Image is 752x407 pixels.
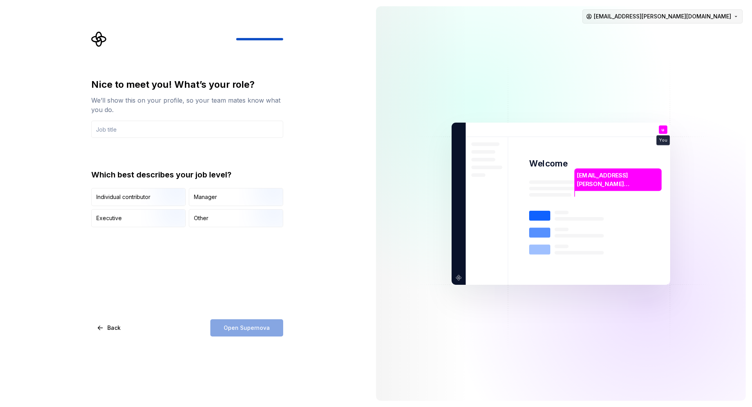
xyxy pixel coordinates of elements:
div: Which best describes your job level? [91,169,283,180]
div: We’ll show this on your profile, so your team mates know what you do. [91,96,283,114]
div: Executive [96,214,122,222]
p: [EMAIL_ADDRESS][PERSON_NAME][DOMAIN_NAME] [577,171,659,188]
span: Back [107,324,121,332]
p: Welcome [529,158,568,169]
button: Back [91,319,127,336]
div: Manager [194,193,217,201]
p: u [662,127,664,132]
div: Individual contributor [96,193,150,201]
span: [EMAIL_ADDRESS][PERSON_NAME][DOMAIN_NAME] [594,13,731,20]
div: Other [194,214,208,222]
button: [EMAIL_ADDRESS][PERSON_NAME][DOMAIN_NAME] [582,9,743,24]
p: You [659,138,667,142]
div: Nice to meet you! What’s your role? [91,78,283,91]
input: Job title [91,121,283,138]
svg: Supernova Logo [91,31,107,47]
